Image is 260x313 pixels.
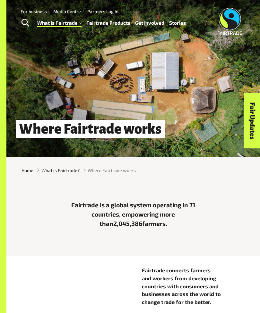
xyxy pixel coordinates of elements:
[88,167,136,174] span: Where Fairtrade works
[53,9,81,14] a: Media Centre
[113,220,142,227] span: 2,045,386
[86,19,130,28] a: Fairtrade Products
[41,167,80,174] a: What is Fairtrade?
[218,8,242,35] img: Fairtrade Australia New Zealand logo
[21,9,47,14] a: For business
[37,19,82,28] a: What is Fairtrade
[135,19,164,28] a: Get Involved
[87,9,118,14] a: Partners Log In
[142,267,221,305] strong: Fairtrade connects farmers and workers from developing countries with consumers and businesses ac...
[16,120,165,138] h1: Where Fairtrade works
[169,19,186,28] a: Stories
[22,167,33,174] a: Home
[60,201,206,228] p: Fairtrade is a global system operating in 71 countries, empowering more than farmers.
[17,15,33,31] a: Toggle Search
